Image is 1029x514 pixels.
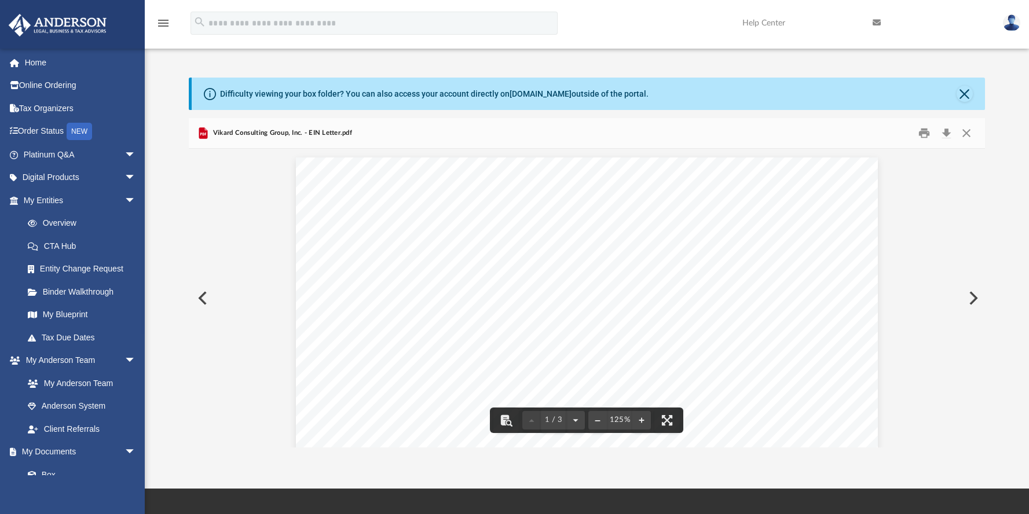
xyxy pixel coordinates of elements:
button: Download [936,124,957,142]
a: Anderson System [16,395,148,418]
a: Tax Due Dates [16,326,153,349]
span: arrow_drop_down [124,189,148,212]
div: Preview [189,118,984,447]
a: Digital Productsarrow_drop_down [8,166,153,189]
button: Close [956,124,977,142]
a: My Documentsarrow_drop_down [8,440,148,464]
button: Print [913,124,936,142]
a: Box [16,463,142,486]
a: CTA Hub [16,234,153,258]
a: Platinum Q&Aarrow_drop_down [8,143,153,166]
a: Entity Change Request [16,258,153,281]
div: Document Viewer [189,149,984,447]
a: Client Referrals [16,417,148,440]
a: [DOMAIN_NAME] [510,89,572,98]
a: Overview [16,212,153,235]
button: Zoom in [632,407,651,433]
button: Toggle findbar [493,407,519,433]
div: File preview [189,149,984,447]
button: Previous File [189,282,214,314]
img: Anderson Advisors Platinum Portal [5,14,110,36]
a: Order StatusNEW [8,120,153,144]
span: arrow_drop_down [124,440,148,464]
a: menu [156,22,170,30]
button: Next File [960,282,985,314]
a: My Anderson Team [16,372,142,395]
button: Next page [566,407,585,433]
span: Vikard Consulting Group, Inc. - EIN Letter.pdf [210,128,351,138]
span: arrow_drop_down [124,166,148,190]
button: 1 / 3 [541,407,566,433]
img: User Pic [1003,14,1020,31]
i: menu [156,16,170,30]
div: NEW [67,123,92,140]
a: Binder Walkthrough [16,280,153,303]
a: My Entitiesarrow_drop_down [8,189,153,212]
div: Difficulty viewing your box folder? You can also access your account directly on outside of the p... [220,88,649,100]
button: Enter fullscreen [654,407,680,433]
a: My Anderson Teamarrow_drop_down [8,349,148,372]
button: Close [957,86,973,102]
span: arrow_drop_down [124,143,148,167]
span: arrow_drop_down [124,349,148,373]
span: 1 / 3 [541,416,566,424]
a: My Blueprint [16,303,148,326]
i: search [193,16,206,28]
button: Zoom out [588,407,607,433]
a: Tax Organizers [8,97,153,120]
div: Current zoom level [607,416,632,424]
a: Online Ordering [8,74,153,97]
a: Home [8,51,153,74]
